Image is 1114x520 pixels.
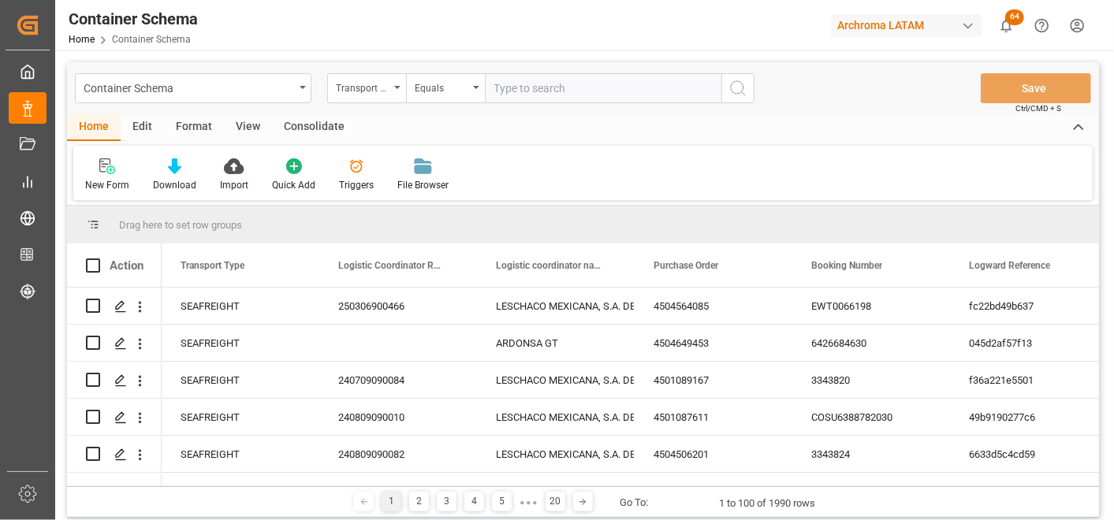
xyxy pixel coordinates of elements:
div: 1 [382,492,401,511]
div: 4501087611 [635,399,792,435]
div: Edit [121,114,164,141]
div: Import [220,178,248,192]
div: 5 [492,492,512,511]
div: 240709090084 [319,362,477,398]
div: f36a221e5501 [950,362,1108,398]
div: Download [153,178,196,192]
div: Go To: [620,495,649,511]
div: EWT0066198 [792,288,950,324]
span: Logistic Coordinator Reference Number [338,260,444,271]
div: Press SPACE to select this row. [67,325,162,362]
div: ● ● ● [520,496,537,508]
div: SEAFREIGHT [162,473,319,509]
div: Press SPACE to select this row. [67,436,162,473]
div: Press SPACE to select this row. [67,473,162,510]
div: SEAFREIGHT [162,288,319,324]
div: Press SPACE to select this row. [67,288,162,325]
div: fc22bd49b637 [950,288,1108,324]
div: New Form [85,178,129,192]
button: show 64 new notifications [989,8,1024,43]
div: 4504649453 [635,325,792,361]
div: Container Schema [69,7,198,31]
div: Format [164,114,224,141]
div: SEAFREIGHT [162,325,319,361]
div: 6426684630 [792,325,950,361]
div: 4501089167 [635,362,792,398]
div: a547525fe1e8 [950,473,1108,509]
button: open menu [327,73,406,103]
div: 2 [409,492,429,511]
span: Purchase Order [654,260,718,271]
div: File Browser [397,178,449,192]
div: LESCHACO MEXICANA, S.A. DE C.V. [496,474,616,510]
div: 49b9190277c6 [950,399,1108,435]
div: 240809090082 [319,436,477,472]
div: 4504513017 [635,473,792,509]
div: Triggers [339,178,374,192]
div: Quick Add [272,178,315,192]
span: 64 [1005,9,1024,25]
span: Logward Reference [969,260,1050,271]
div: View [224,114,272,141]
span: Drag here to set row groups [119,219,242,231]
div: 3 [437,492,456,511]
div: LESCHACO MEXICANA, S.A. DE C.V. [496,436,616,473]
div: Archroma LATAM [831,14,982,37]
div: 20 [546,492,565,511]
div: LESCHACO MEXICANA, S.A. DE C.V. [496,362,616,399]
div: 6633d5c4cd59 [950,436,1108,472]
div: 1 to 100 of 1990 rows [720,496,816,511]
span: Booking Number [811,260,882,271]
div: SEAFREIGHT [162,399,319,435]
div: Home [67,114,121,141]
div: Transport Type [336,77,389,95]
div: 250306900466 [319,288,477,324]
div: Container Schema [84,77,294,97]
div: 4 [464,492,484,511]
input: Type to search [485,73,721,103]
div: SEAFREIGHT [162,436,319,472]
div: Press SPACE to select this row. [67,362,162,399]
button: search button [721,73,754,103]
div: SPTK24090027 [792,473,950,509]
div: 3343820 [792,362,950,398]
span: Ctrl/CMD + S [1015,102,1061,114]
div: Consolidate [272,114,356,141]
div: LESCHACO MEXICANA, S.A. DE C.V. [496,288,616,325]
div: 045d2af57f13 [950,325,1108,361]
div: Equals [415,77,468,95]
div: Action [110,258,143,273]
div: COSU6388782030 [792,399,950,435]
div: SEAFREIGHT [162,362,319,398]
button: Save [981,73,1091,103]
div: 3343824 [792,436,950,472]
div: 4504564085 [635,288,792,324]
button: open menu [75,73,311,103]
button: Help Center [1024,8,1060,43]
div: 240809090010 [319,399,477,435]
div: Press SPACE to select this row. [67,399,162,436]
div: ARDONSA GT [496,325,616,362]
div: 241009090036 [319,473,477,509]
div: LESCHACO MEXICANA, S.A. DE C.V. [496,399,616,436]
span: Transport Type [181,260,244,271]
span: Logistic coordinator name [496,260,602,271]
button: Archroma LATAM [831,10,989,40]
div: 4504506201 [635,436,792,472]
button: open menu [406,73,485,103]
a: Home [69,34,95,45]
